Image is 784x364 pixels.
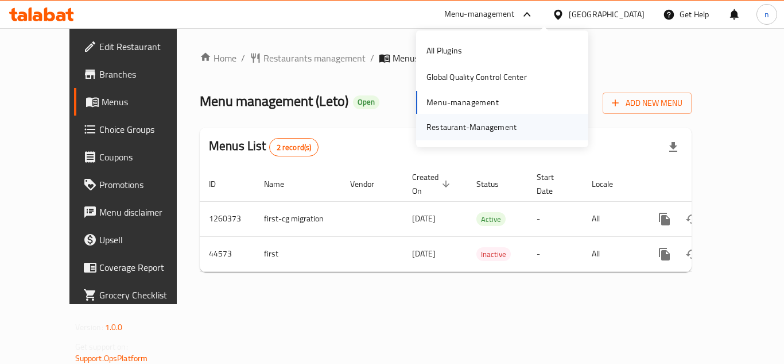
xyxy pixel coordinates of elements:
td: - [527,236,583,271]
span: Add New Menu [612,96,682,110]
span: Coupons [99,150,191,164]
a: Branches [74,60,200,88]
span: [DATE] [412,246,436,261]
td: 44573 [200,236,255,271]
td: All [583,236,642,271]
span: Open [353,97,379,107]
span: Menu disclaimer [99,205,191,219]
span: Coverage Report [99,260,191,274]
a: Menus [74,88,200,116]
div: Inactive [476,247,511,261]
span: Start Date [537,170,569,198]
h2: Menus List [209,137,319,156]
a: Menu disclaimer [74,198,200,226]
a: Coupons [74,143,200,171]
a: Promotions [74,171,200,198]
td: first [255,236,341,271]
button: Change Status [678,240,706,268]
th: Actions [642,167,770,202]
span: Name [264,177,299,191]
a: Grocery Checklist [74,281,200,309]
li: / [241,51,245,65]
span: Active [476,213,506,226]
a: Restaurants management [250,51,366,65]
span: Grocery Checklist [99,288,191,302]
span: Menus [393,51,419,65]
span: 1.0.0 [105,320,123,335]
div: All Plugins [426,44,462,57]
span: Get support on: [75,339,128,354]
a: Choice Groups [74,116,200,143]
div: Menu-management [444,7,515,21]
span: Restaurants management [263,51,366,65]
span: Branches [99,67,191,81]
span: 2 record(s) [270,142,319,153]
a: Edit Restaurant [74,33,200,60]
span: ID [209,177,231,191]
div: Global Quality Control Center [426,71,527,83]
span: Edit Restaurant [99,40,191,53]
button: more [651,205,678,233]
span: Version: [75,320,103,335]
table: enhanced table [200,167,770,272]
button: Add New Menu [603,93,692,114]
span: Vendor [350,177,389,191]
span: Inactive [476,248,511,261]
span: Locale [592,177,628,191]
div: Export file [659,133,687,161]
a: Coverage Report [74,254,200,281]
button: more [651,240,678,268]
span: Created On [412,170,453,198]
span: Menu management ( Leto ) [200,88,348,114]
li: / [370,51,374,65]
span: Promotions [99,178,191,191]
div: Total records count [269,138,319,156]
a: Upsell [74,226,200,254]
span: Choice Groups [99,122,191,136]
div: Restaurant-Management [426,121,517,133]
span: n [764,8,769,21]
span: [DATE] [412,211,436,226]
td: - [527,201,583,236]
div: [GEOGRAPHIC_DATA] [569,8,645,21]
td: All [583,201,642,236]
td: first-cg migration [255,201,341,236]
td: 1260373 [200,201,255,236]
span: Menus [102,95,191,109]
div: Open [353,95,379,109]
button: Change Status [678,205,706,233]
span: Status [476,177,514,191]
a: Home [200,51,236,65]
span: Upsell [99,233,191,247]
